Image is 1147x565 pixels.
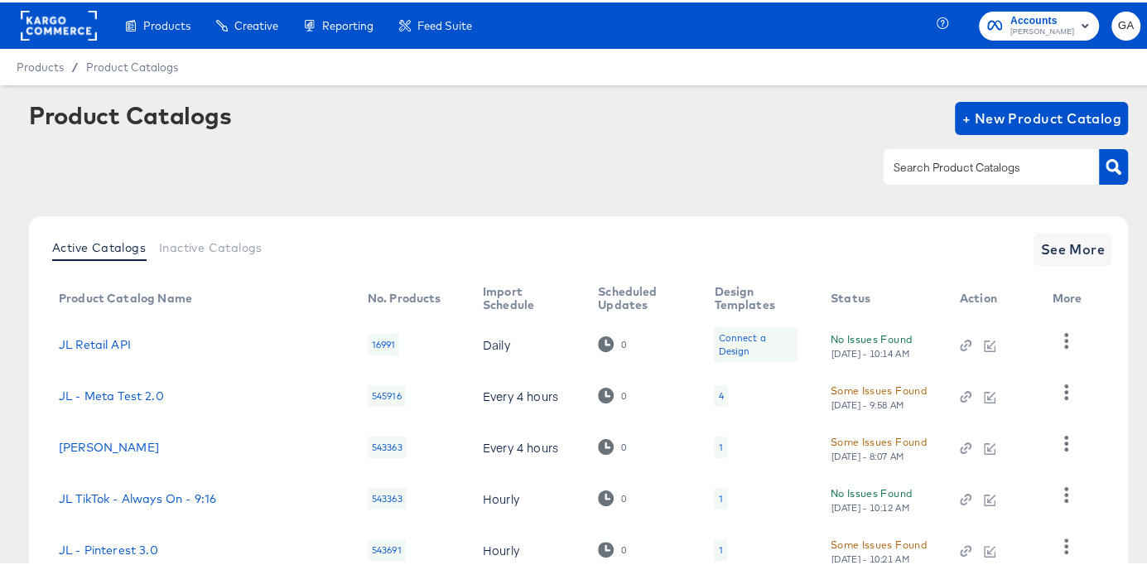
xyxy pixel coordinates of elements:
div: Connect a Design [714,325,798,360]
div: [DATE] - 10:21 AM [831,551,910,563]
div: 545916 [368,383,406,404]
div: Product Catalogs [29,99,231,126]
div: 1 [714,485,726,507]
span: Reporting [322,17,373,30]
div: 0 [598,334,627,350]
td: Daily [470,316,585,368]
div: 0 [620,388,627,399]
div: 4 [718,387,723,400]
td: Hourly [470,471,585,522]
span: Inactive Catalogs [159,239,263,252]
div: Some Issues Found [831,431,927,448]
a: JL TikTok - Always On - 9:16 [59,490,216,503]
span: Products [143,17,190,30]
button: Accounts[PERSON_NAME] [979,9,1099,38]
div: Connect a Design [718,329,793,355]
a: JL - Pinterest 3.0 [59,541,158,554]
span: Creative [234,17,278,30]
div: 0 [620,336,627,348]
span: + New Product Catalog [961,104,1121,128]
button: + New Product Catalog [955,99,1128,133]
div: Product Catalog Name [59,289,192,302]
div: Import Schedule [483,282,565,309]
th: More [1039,277,1101,316]
span: [PERSON_NAME] [1010,23,1074,36]
button: Some Issues Found[DATE] - 8:07 AM [831,431,927,460]
button: See More [1034,230,1111,263]
div: 1 [714,537,726,558]
div: No. Products [368,289,441,302]
div: Scheduled Updates [598,282,681,309]
span: Products [17,58,64,71]
a: JL - Meta Test 2.0 [59,387,164,400]
span: GA [1118,14,1134,33]
div: 0 [598,539,627,555]
div: 1 [718,541,722,554]
input: Search Product Catalogs [890,156,1067,175]
div: 1 [718,438,722,452]
button: Some Issues Found[DATE] - 10:21 AM [831,534,927,563]
div: 0 [598,488,627,504]
div: 0 [598,437,627,452]
div: 16991 [368,331,400,353]
div: 0 [620,490,627,502]
div: 543691 [368,537,406,558]
span: / [64,58,86,71]
a: [PERSON_NAME] [59,438,159,452]
a: Product Catalogs [86,58,178,71]
div: [DATE] - 8:07 AM [831,448,905,460]
div: 1 [718,490,722,503]
span: Feed Suite [417,17,472,30]
a: JL Retail API [59,336,131,349]
td: Every 4 hours [470,368,585,419]
div: 0 [620,439,627,451]
th: Status [817,277,947,316]
div: 4 [714,383,727,404]
button: Some Issues Found[DATE] - 9:58 AM [831,379,927,408]
div: 0 [620,542,627,553]
div: 0 [598,385,627,401]
span: See More [1040,235,1105,258]
div: 1 [714,434,726,456]
span: Accounts [1010,10,1074,27]
div: Design Templates [714,282,798,309]
div: [DATE] - 9:58 AM [831,397,905,408]
div: Some Issues Found [831,379,927,397]
div: Some Issues Found [831,534,927,551]
div: 543363 [368,434,407,456]
button: GA [1111,9,1140,38]
span: Active Catalogs [52,239,146,252]
th: Action [947,277,1039,316]
div: 543363 [368,485,407,507]
td: Every 4 hours [470,419,585,471]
